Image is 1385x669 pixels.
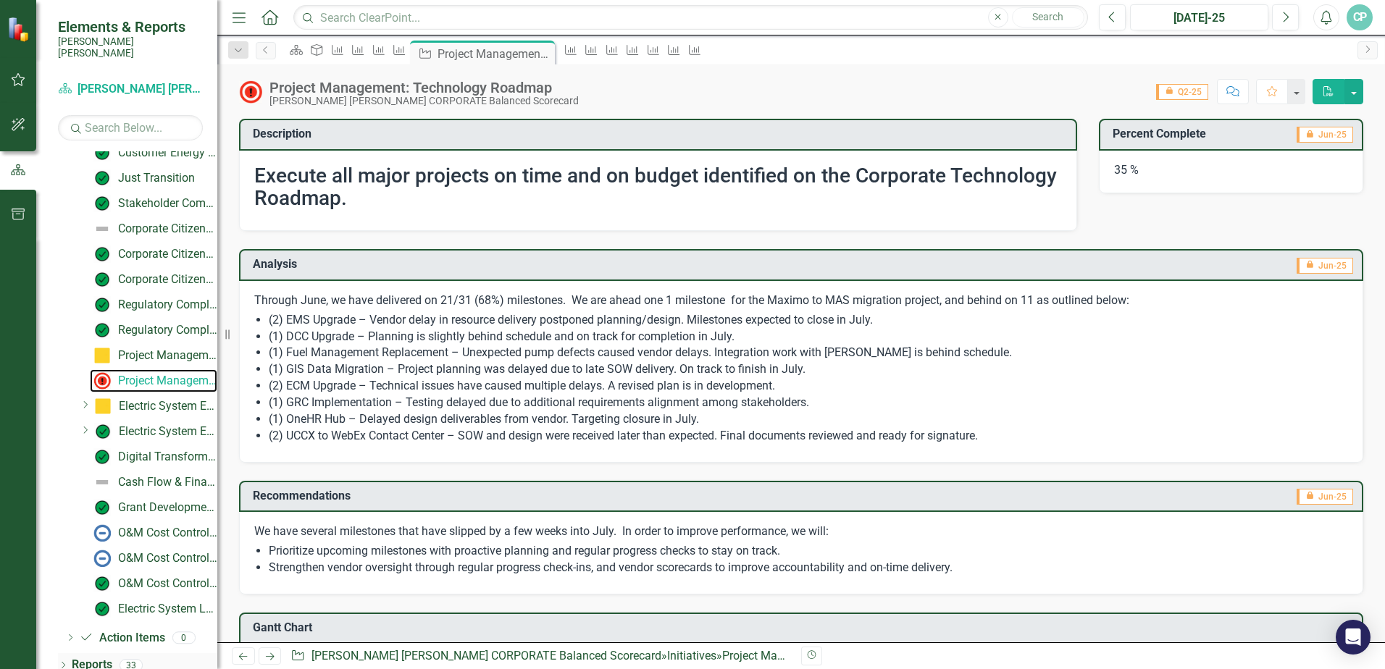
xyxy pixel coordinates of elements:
img: No Information [93,524,111,542]
div: O&M Cost Control: Labor Optimization [118,552,217,565]
img: On Target [93,321,111,339]
div: [DATE]-25 [1135,9,1263,27]
h3: Recommendations [253,489,943,502]
a: O&M Cost Control: Benchmark-Driven Budgeting [90,572,217,595]
img: No Information [93,550,111,567]
img: On Target [93,296,111,314]
li: Strengthen vendor oversight through regular progress check-ins, and vendor scorecards to improve ... [269,560,1348,576]
a: Regulatory Compliance: FERC 881 [90,293,217,316]
a: Action Items [79,630,164,647]
span: Q2-25 [1156,84,1208,100]
a: [PERSON_NAME] [PERSON_NAME] CORPORATE Balanced Scorecard [58,81,203,98]
img: On Target [93,169,111,187]
a: Project Management: Technology Roadmap [90,369,217,392]
input: Search Below... [58,115,203,140]
div: Corporate Citizenship: Community Outreach [118,222,217,235]
img: On Target [93,195,111,212]
div: 0 [172,631,196,644]
div: Stakeholder Communications [118,197,217,210]
div: Project Management: Technology Roadmap [722,649,947,662]
li: (1) GRC Implementation – Testing delayed due to additional requirements alignment among stakehold... [269,395,1348,411]
div: Just Transition [118,172,195,185]
a: Corporate Citizenship: Community Outreach [90,217,217,240]
li: Prioritize upcoming milestones with proactive planning and regular progress checks to stay on track. [269,543,1348,560]
h3: Analysis [253,258,728,271]
div: Project Management: Capital 10-Year Plan [118,349,217,362]
li: (2) UCCX to WebEx Contact Center – SOW and design were received later than expected. Final docume... [269,428,1348,445]
div: Regulatory Compliance: FERC 881 [118,298,217,311]
div: Customer Energy Management [118,146,217,159]
span: Jun-25 [1297,127,1353,143]
img: Not Meeting Target [93,372,111,390]
a: Grant Development & Sustainability [90,496,217,519]
img: Not Meeting Target [239,80,262,104]
div: Project Management: Technology Roadmap [438,45,551,63]
img: Not Defined [93,474,111,491]
div: Open Intercom Messenger [1336,620,1371,655]
a: O&M Cost Control: Labor Optimization [90,547,217,570]
h3: Gantt Chart [253,621,1355,634]
div: Corporate Citizenship: Economic Development [118,248,217,261]
li: (1) GIS Data Migration – Project planning was delayed due to late SOW delivery. On track to finis... [269,361,1348,378]
img: Manageable [93,600,111,618]
div: Digital Transformation [118,450,217,463]
div: Project Management: Technology Roadmap [118,374,217,387]
input: Search ClearPoint... [293,5,1088,30]
div: Corporate Citizenship: Supplier Diversity [118,273,217,286]
h2: Execute all major projects on time and on budget identified on the Corporate Technology Roadmap. [254,165,1062,210]
div: O&M Cost Control: Leveraging Capital Investments [118,526,217,539]
li: (1) DCC Upgrade – Planning is slightly behind schedule and on track for completion in July. [269,329,1348,345]
a: Electric System Expansion - Agile Planning Process [91,395,217,418]
li: (2) EMS Upgrade – Vendor delay in resource delivery postponed planning/design. Milestones expecte... [269,312,1348,329]
li: (1) OneHR Hub – Delayed design deliverables from vendor. Targeting closure in July. [269,411,1348,428]
img: ClearPoint Strategy [7,16,33,41]
a: Stakeholder Communications [90,192,217,215]
img: On Target [93,245,111,263]
button: [DATE]-25 [1130,4,1268,30]
a: [PERSON_NAME] [PERSON_NAME] CORPORATE Balanced Scorecard [311,649,661,662]
div: Regulatory Compliance: GHG Rule [118,324,217,337]
span: Elements & Reports [58,18,203,35]
h3: Percent Complete [1113,127,1262,140]
div: Grant Development & Sustainability [118,501,217,514]
button: Search [1012,7,1084,28]
img: Manageable [94,423,112,440]
small: [PERSON_NAME] [PERSON_NAME] [58,35,203,59]
div: Project Management: Technology Roadmap [269,80,579,96]
a: O&M Cost Control: Leveraging Capital Investments [90,521,217,544]
li: (1) Fuel Management Replacement – Unexpected pump defects caused vendor delays. Integration work ... [269,345,1348,361]
a: Project Management: Capital 10-Year Plan [90,344,217,367]
a: Regulatory Compliance: GHG Rule [90,319,217,342]
a: Just Transition [90,167,195,190]
a: Corporate Citizenship: Supplier Diversity [90,268,217,291]
a: Electric System Expansion - IRP [91,420,217,443]
div: Cash Flow & Financial Stability [118,476,217,489]
img: On Target [93,499,111,516]
a: Cash Flow & Financial Stability [90,471,217,494]
a: Digital Transformation [90,445,217,468]
div: [PERSON_NAME] [PERSON_NAME] CORPORATE Balanced Scorecard [269,96,579,106]
a: Initiatives [667,649,716,662]
div: Electric System Expansion - Agile Planning Process [119,400,217,413]
div: Electric System Expansion - IRP [119,425,217,438]
a: Corporate Citizenship: Economic Development [90,243,217,266]
span: Jun-25 [1297,258,1353,274]
img: Not Defined [93,220,111,237]
p: We have several milestones that have slipped by a few weeks into July. In order to improve perfor... [254,523,1348,540]
p: Through June, we have delivered on 21/31 (68%) milestones. We are ahead one 1 milestone for the M... [254,293,1348,309]
a: Electric System Load Integration [90,597,217,620]
div: Electric System Load Integration [118,602,217,615]
button: CP [1347,4,1373,30]
img: On Target [93,448,111,466]
a: Customer Energy Management [90,141,217,164]
li: (2) ECM Upgrade – Technical issues have caused multiple delays. A revised plan is in development. [269,378,1348,395]
div: O&M Cost Control: Benchmark-Driven Budgeting [118,577,217,590]
img: On Target [93,575,111,592]
h3: Description [253,127,1068,140]
span: Search [1032,11,1063,22]
div: 35 % [1099,151,1364,194]
img: Caution [94,397,112,415]
img: On Target [93,271,111,288]
div: » » [290,648,790,665]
